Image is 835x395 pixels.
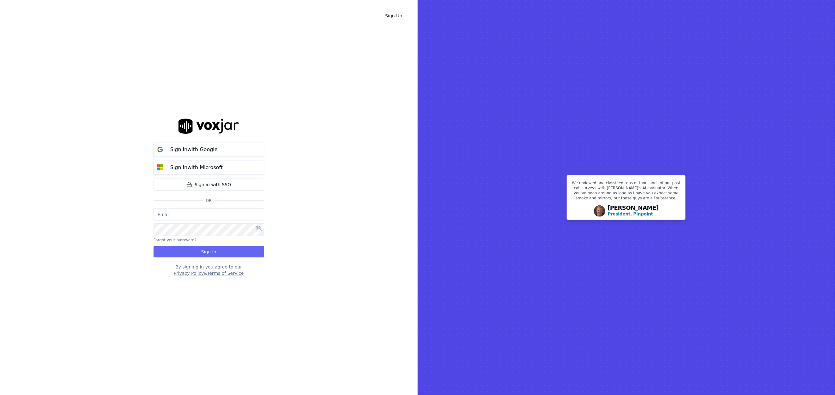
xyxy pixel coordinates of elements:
[154,161,264,175] button: Sign inwith Microsoft
[207,270,244,276] button: Terms of Service
[203,198,214,203] span: Or
[154,143,166,156] img: google Sign in button
[154,264,264,276] div: By signing in you agree to our &
[608,211,653,217] p: President, Pinpoint
[608,205,659,217] div: [PERSON_NAME]
[154,161,166,174] img: microsoft Sign in button
[380,10,407,21] a: Sign Up
[170,146,218,153] p: Sign in with Google
[154,208,264,221] input: Email
[594,205,605,217] img: Avatar
[154,246,264,257] button: Sign In
[154,143,264,157] button: Sign inwith Google
[170,164,223,171] p: Sign in with Microsoft
[571,180,681,203] p: We reviewed and classified tens of thousands of our post call surveys with [PERSON_NAME]'s AI eva...
[154,179,264,191] a: Sign in with SSO
[174,270,204,276] button: Privacy Policy
[154,238,197,243] button: Forgot your password?
[178,119,239,133] img: logo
